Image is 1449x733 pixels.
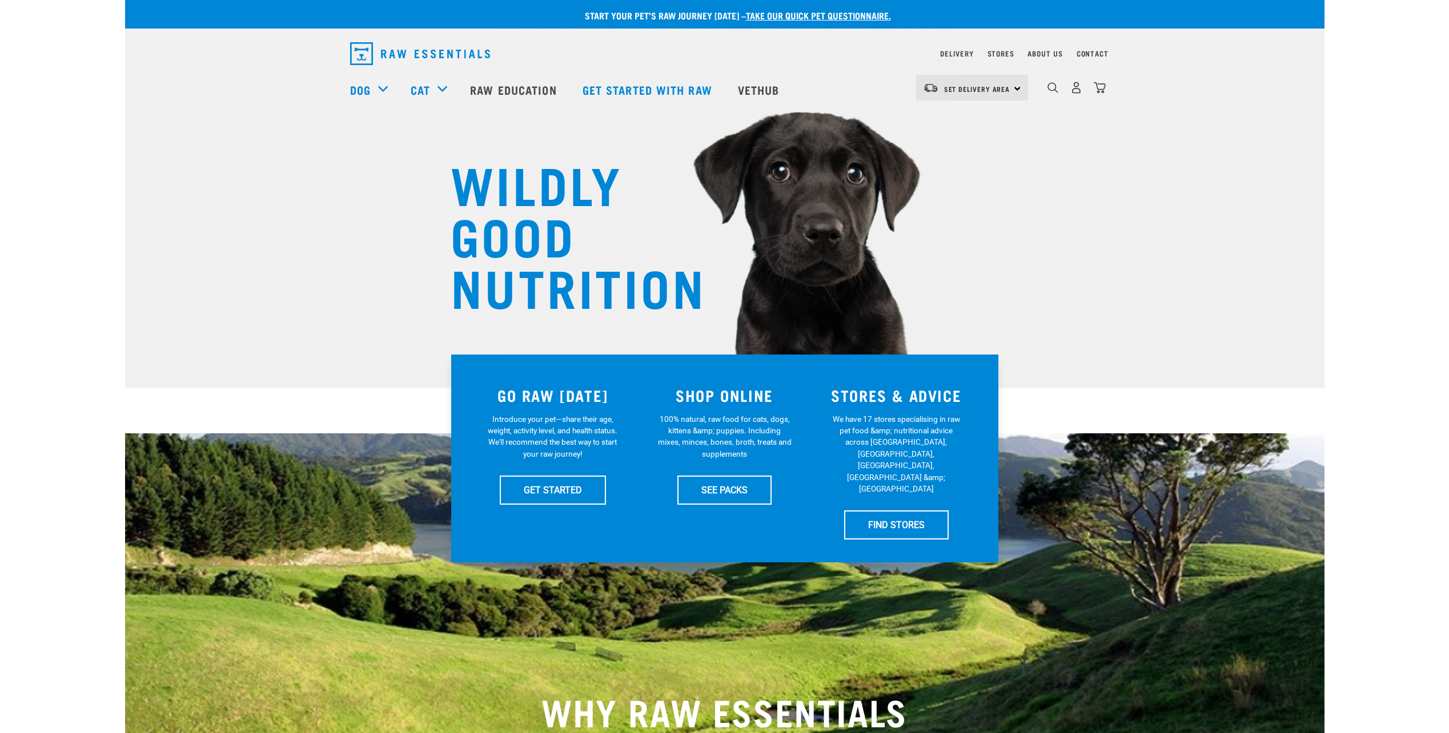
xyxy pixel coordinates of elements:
img: Raw Essentials Logo [350,42,490,65]
a: GET STARTED [500,476,606,504]
span: Set Delivery Area [944,87,1010,91]
p: We have 17 stores specialising in raw pet food &amp; nutritional advice across [GEOGRAPHIC_DATA],... [829,413,964,495]
img: home-icon@2x.png [1094,82,1106,94]
a: SEE PACKS [677,476,772,504]
a: FIND STORES [844,510,949,539]
nav: dropdown navigation [341,38,1109,70]
a: About Us [1027,51,1062,55]
a: Stores [988,51,1014,55]
h3: STORES & ADVICE [817,386,976,404]
p: Start your pet’s raw journey [DATE] – [134,9,1333,22]
a: Vethub [726,67,794,112]
h3: GO RAW [DATE] [474,386,632,404]
a: Contact [1077,51,1109,55]
p: 100% natural, raw food for cats, dogs, kittens &amp; puppies. Including mixes, minces, bones, bro... [657,413,792,460]
a: Delivery [940,51,973,55]
a: Dog [350,81,371,98]
h2: WHY RAW ESSENTIALS [350,690,1099,731]
nav: dropdown navigation [125,67,1324,112]
a: Cat [411,81,430,98]
h3: SHOP ONLINE [645,386,804,404]
h1: WILDLY GOOD NUTRITION [451,157,679,311]
img: user.png [1070,82,1082,94]
p: Introduce your pet—share their age, weight, activity level, and health status. We'll recommend th... [485,413,620,460]
img: van-moving.png [923,83,938,93]
a: Raw Education [459,67,571,112]
img: home-icon-1@2x.png [1047,82,1058,93]
a: Get started with Raw [571,67,726,112]
a: take our quick pet questionnaire. [746,13,891,18]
